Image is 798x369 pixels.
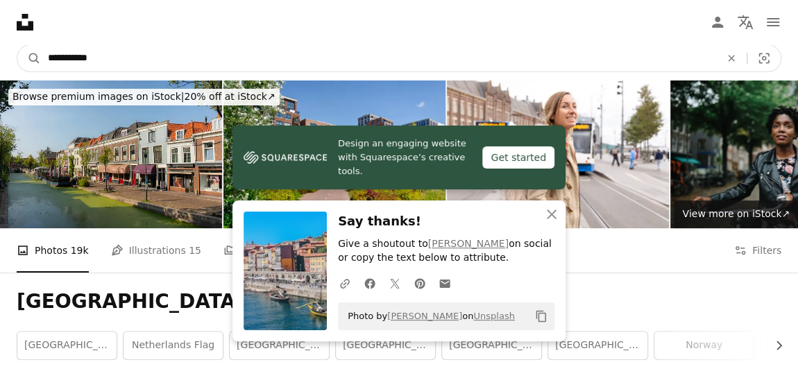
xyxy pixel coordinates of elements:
[747,45,781,71] button: Visual search
[124,332,223,359] a: netherlands flag
[432,269,457,297] a: Share over email
[682,208,790,219] span: View more on iStock ↗
[548,332,647,359] a: [GEOGRAPHIC_DATA]
[189,243,201,258] span: 15
[17,289,781,314] h1: [GEOGRAPHIC_DATA]
[232,126,566,189] a: Design an engaging website with Squarespace’s creative tools.Get started
[223,80,445,228] img: Bicycle Path Through Tuschinski Park With Little C Neighbourhood In The Background
[734,228,781,273] button: Filters
[766,332,781,359] button: scroll list to the right
[716,45,747,71] button: Clear
[17,332,117,359] a: [GEOGRAPHIC_DATA]
[338,237,554,265] p: Give a shoutout to on social or copy the text below to attribute.
[704,8,731,36] a: Log in / Sign up
[473,311,514,321] a: Unsplash
[17,14,33,31] a: Home — Unsplash
[731,8,759,36] button: Language
[341,305,515,327] span: Photo by on
[387,311,462,321] a: [PERSON_NAME]
[223,228,316,273] a: Collections 34k
[482,146,554,169] div: Get started
[442,332,541,359] a: [GEOGRAPHIC_DATA]
[407,269,432,297] a: Share on Pinterest
[338,212,554,232] h3: Say thanks!
[759,8,787,36] button: Menu
[17,44,781,72] form: Find visuals sitewide
[654,332,754,359] a: norway
[382,269,407,297] a: Share on Twitter
[230,332,329,359] a: [GEOGRAPHIC_DATA]
[12,91,275,102] span: 20% off at iStock ↗
[12,91,184,102] span: Browse premium images on iStock |
[674,200,798,228] a: View more on iStock↗
[336,332,435,359] a: [GEOGRAPHIC_DATA]
[428,238,509,249] a: [PERSON_NAME]
[529,304,553,328] button: Copy to clipboard
[111,228,201,273] a: Illustrations 15
[244,147,327,168] img: file-1606177908946-d1eed1cbe4f5image
[447,80,669,228] img: Woman Waiting for Trams at a City Stop
[338,137,471,178] span: Design an engaging website with Squarespace’s creative tools.
[17,45,41,71] button: Search Unsplash
[357,269,382,297] a: Share on Facebook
